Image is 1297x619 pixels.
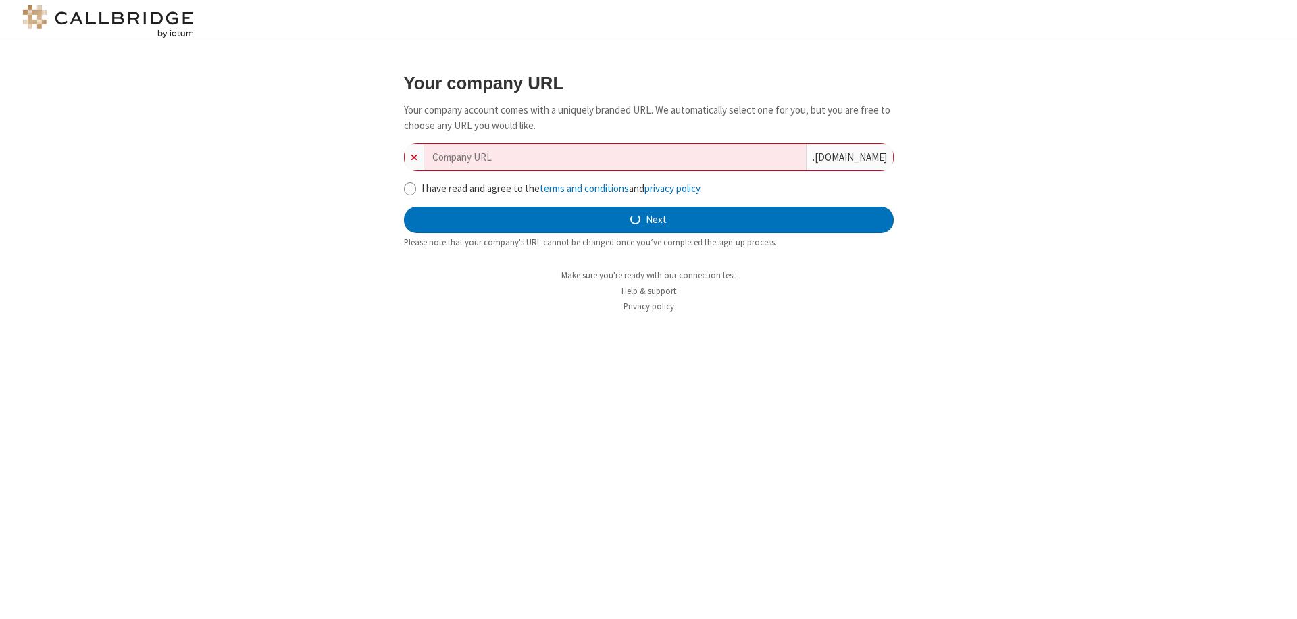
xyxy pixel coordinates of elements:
h3: Your company URL [404,74,894,93]
img: logo@2x.png [20,5,196,38]
div: Please note that your company's URL cannot be changed once you’ve completed the sign-up process. [404,236,894,249]
a: Help & support [621,285,676,297]
a: Make sure you're ready with our connection test [561,270,736,281]
button: Next [404,207,894,234]
a: Privacy policy [624,301,674,312]
p: Your company account comes with a uniquely branded URL. We automatically select one for you, but ... [404,103,894,133]
div: . [DOMAIN_NAME] [806,144,893,170]
span: Next [646,212,667,228]
label: I have read and agree to the and . [422,181,894,197]
input: Company URL [424,144,806,170]
a: terms and conditions [540,182,629,195]
a: privacy policy [644,182,700,195]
